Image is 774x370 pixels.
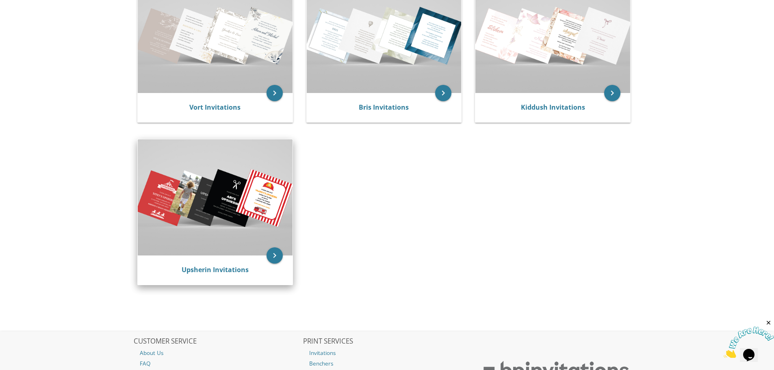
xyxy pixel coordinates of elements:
a: Bris Invitations [359,103,409,112]
a: Benchers [303,358,471,369]
a: Vort Invitations [189,103,241,112]
a: keyboard_arrow_right [267,85,283,101]
h2: PRINT SERVICES [303,338,471,346]
a: keyboard_arrow_right [267,247,283,264]
img: Upsherin Invitations [138,139,293,255]
a: Upsherin Invitations [182,265,249,274]
a: Kiddush Invitations [521,103,585,112]
a: keyboard_arrow_right [435,85,451,101]
a: FAQ [134,358,302,369]
h2: CUSTOMER SERVICE [134,338,302,346]
a: About Us [134,348,302,358]
iframe: chat widget [724,319,774,358]
a: keyboard_arrow_right [604,85,620,101]
a: Invitations [303,348,471,358]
